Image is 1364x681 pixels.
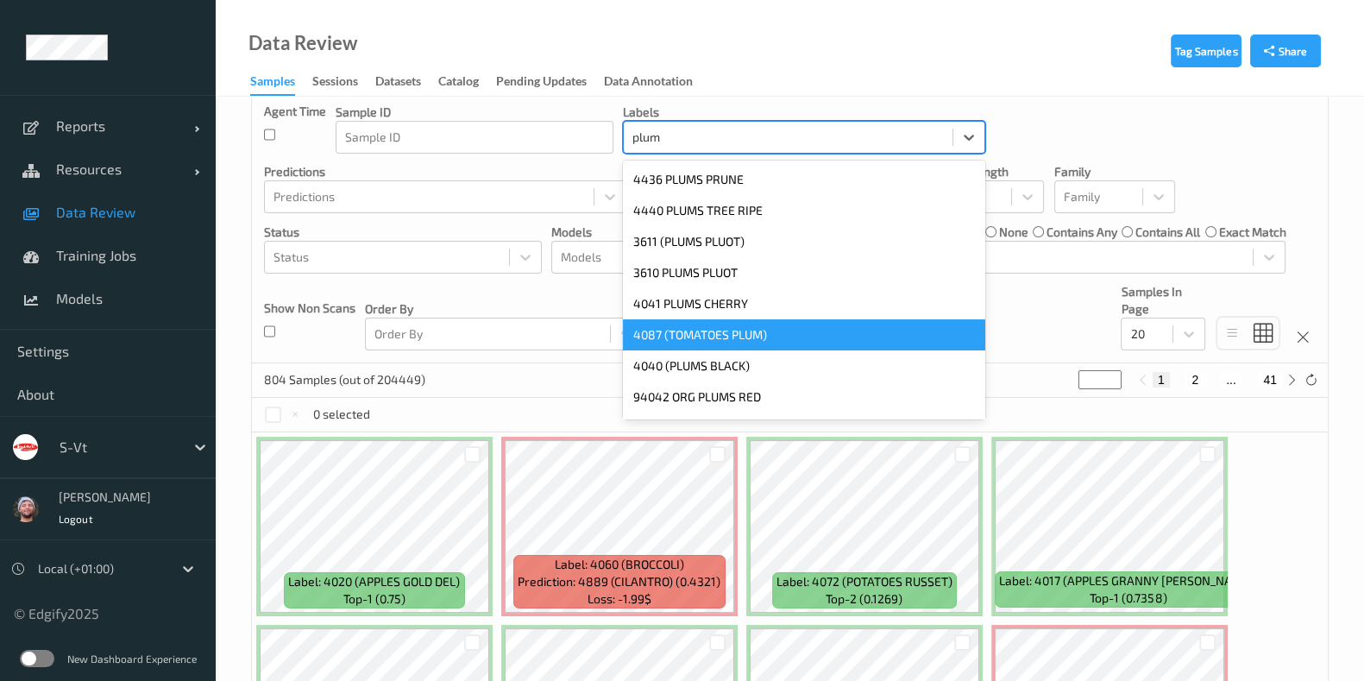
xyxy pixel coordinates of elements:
span: Prediction: 4889 (CILANTRO) (0.4321) [518,573,720,590]
span: Loss: -1.99$ [588,590,651,608]
a: Datasets [375,70,438,94]
div: Data Annotation [604,73,693,94]
p: 0 selected [313,406,370,423]
p: Order By [365,300,643,318]
button: 2 [1186,372,1204,388]
span: top-2 (0.1269) [826,590,902,608]
span: Label: 4020 (APPLES GOLD DEL) [288,573,460,590]
div: 4087 (TOMATOES PLUM) [623,319,985,350]
label: none [999,224,1028,241]
p: Predictions [264,163,626,180]
div: Datasets [375,73,421,94]
label: contains all [1135,224,1200,241]
a: Catalog [438,70,496,94]
label: contains any [1047,224,1117,241]
p: Agent Time [264,103,326,120]
button: 1 [1153,372,1170,388]
span: Label: 4060 (BROCCOLI) [555,556,684,573]
p: Models [551,224,914,241]
button: 41 [1258,372,1282,388]
span: Label: 4017 (APPLES GRANNY [PERSON_NAME]) [999,572,1258,590]
div: Catalog [438,73,479,94]
a: Sessions [312,70,375,94]
p: Show Non Scans [264,300,355,317]
label: exact match [1218,224,1285,241]
a: Samples [250,70,312,96]
p: Family [1054,163,1175,180]
button: Tag Samples [1171,35,1241,67]
div: 4440 PLUMS TREE RIPE [623,195,985,226]
span: top-1 (0.75) [343,590,405,608]
p: labels [623,104,985,121]
div: 3610 PLUMS PLUOT [623,257,985,288]
div: Samples [250,73,295,96]
div: 4040 (PLUMS BLACK) [623,350,985,381]
div: 4436 PLUMS PRUNE [623,164,985,195]
p: Samples In Page [1121,283,1205,318]
a: Data Annotation [604,70,710,94]
div: 3611 (PLUMS PLUOT) [623,226,985,257]
p: 804 Samples (out of 204449) [264,371,425,388]
p: Sample ID [336,104,613,121]
a: Pending Updates [496,70,604,94]
div: Sessions [312,73,358,94]
span: top-1 (0.7358) [1090,590,1166,607]
div: 94040 ORG PLUMS BLACK [623,413,985,444]
div: Data Review [248,35,357,52]
span: Label: 4072 (POTATOES RUSSET) [776,573,952,590]
button: ... [1221,372,1241,388]
div: 4041 PLUMS CHERRY [623,288,985,319]
button: Share [1250,35,1321,67]
p: Status [264,224,542,241]
div: Pending Updates [496,73,587,94]
div: 94042 ORG PLUMS RED [623,381,985,413]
